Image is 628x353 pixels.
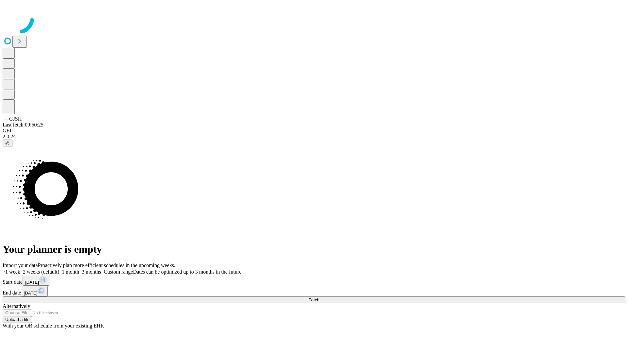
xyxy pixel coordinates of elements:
[3,303,30,309] span: Alternatively
[24,291,37,295] span: [DATE]
[21,286,48,296] button: [DATE]
[82,269,101,275] span: 3 months
[104,269,133,275] span: Custom range
[38,262,175,268] span: Proactively plan more efficient schedules in the upcoming weeks.
[133,269,243,275] span: Dates can be optimized up to 3 months in the future.
[25,280,39,285] span: [DATE]
[3,243,625,255] h1: Your planner is empty
[5,141,10,145] span: @
[3,316,32,323] button: Upload a file
[3,296,625,303] button: Fetch
[3,128,625,134] div: GEI
[62,269,79,275] span: 1 month
[308,297,319,302] span: Fetch
[5,269,20,275] span: 1 week
[23,269,59,275] span: 2 weeks (default)
[3,323,104,328] span: With your OR schedule from your existing EHR
[3,286,625,296] div: End date
[9,116,22,122] span: GJSH
[3,275,625,286] div: Start date
[3,262,38,268] span: Import your data
[3,140,12,146] button: @
[23,275,49,286] button: [DATE]
[3,122,44,127] span: Last fetch: 09:50:25
[3,134,625,140] div: 2.0.241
